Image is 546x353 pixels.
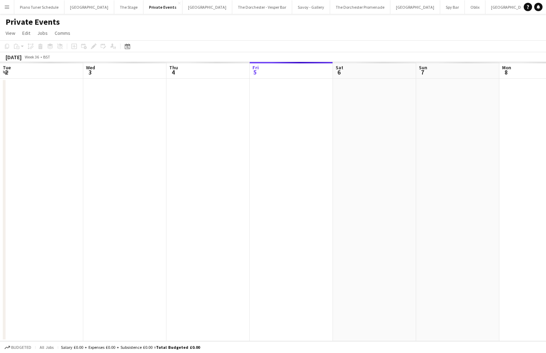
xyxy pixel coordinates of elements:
[3,64,11,71] span: Tue
[11,345,31,350] span: Budgeted
[419,64,427,71] span: Sun
[19,29,33,38] a: Edit
[37,30,48,36] span: Jobs
[23,54,40,60] span: Week 36
[3,29,18,38] a: View
[232,0,292,14] button: The Dorchester - Vesper Bar
[440,0,465,14] button: Spy Bar
[64,0,114,14] button: [GEOGRAPHIC_DATA]
[292,0,330,14] button: Savoy - Gallery
[502,64,511,71] span: Mon
[86,64,95,71] span: Wed
[418,68,427,76] span: 7
[251,68,259,76] span: 5
[55,30,70,36] span: Comms
[335,68,343,76] span: 6
[143,0,182,14] button: Private Events
[6,54,22,61] div: [DATE]
[168,68,178,76] span: 4
[34,29,50,38] a: Jobs
[6,17,60,27] h1: Private Events
[85,68,95,76] span: 3
[501,68,511,76] span: 8
[330,0,390,14] button: The Dorchester Promenade
[182,0,232,14] button: [GEOGRAPHIC_DATA]
[6,30,15,36] span: View
[114,0,143,14] button: The Stage
[22,30,30,36] span: Edit
[465,0,485,14] button: Oblix
[38,345,55,350] span: All jobs
[61,345,200,350] div: Salary £0.00 + Expenses £0.00 + Subsistence £0.00 =
[336,64,343,71] span: Sat
[156,345,200,350] span: Total Budgeted £0.00
[52,29,73,38] a: Comms
[3,344,32,351] button: Budgeted
[390,0,440,14] button: [GEOGRAPHIC_DATA]
[252,64,259,71] span: Fri
[2,68,11,76] span: 2
[169,64,178,71] span: Thu
[485,0,535,14] button: [GEOGRAPHIC_DATA]
[14,0,64,14] button: Piano Tuner Schedule
[43,54,50,60] div: BST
